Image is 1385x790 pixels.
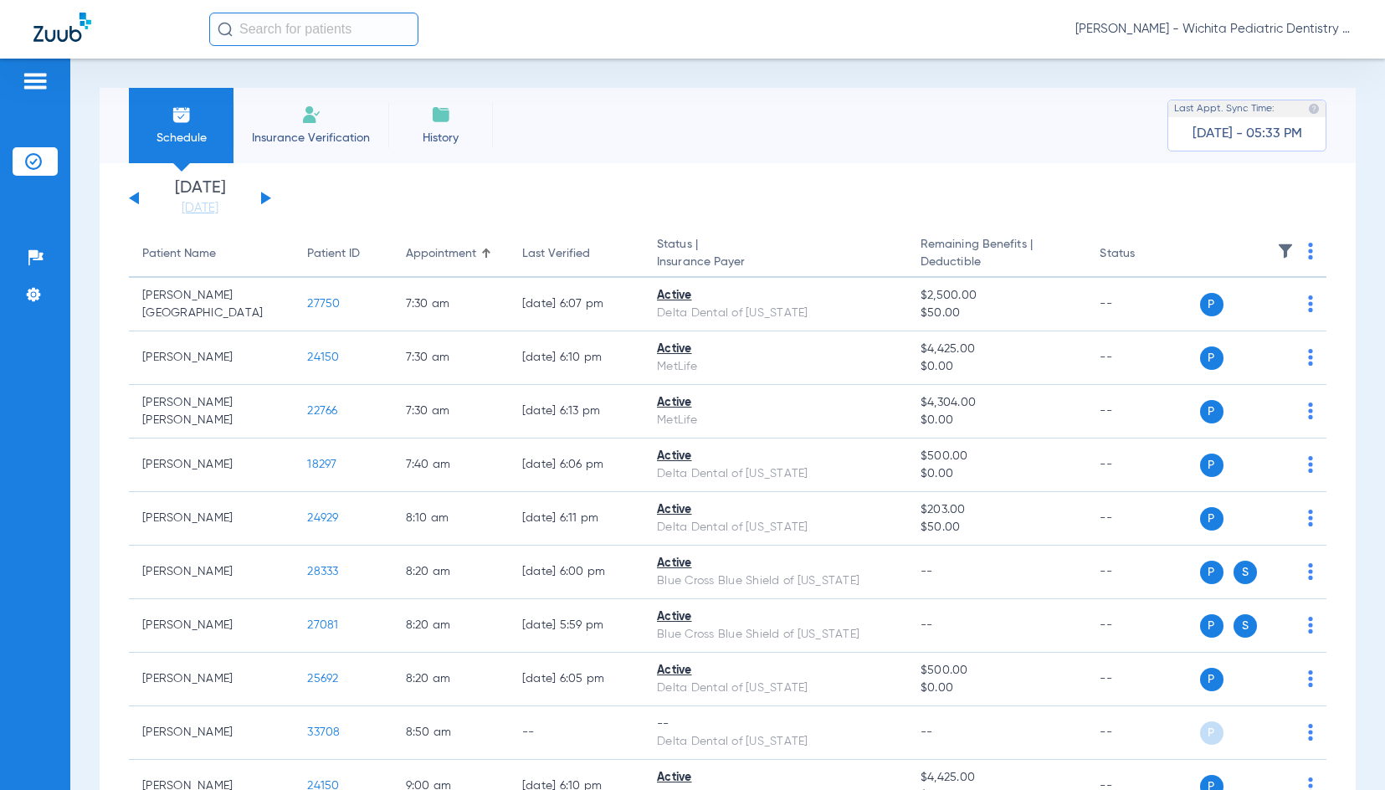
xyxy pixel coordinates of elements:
[1086,439,1199,492] td: --
[1308,403,1313,419] img: group-dot-blue.svg
[392,385,509,439] td: 7:30 AM
[307,512,338,524] span: 24929
[1200,454,1223,477] span: P
[509,546,644,599] td: [DATE] 6:00 PM
[392,546,509,599] td: 8:20 AM
[1308,563,1313,580] img: group-dot-blue.svg
[921,341,1074,358] span: $4,425.00
[1086,331,1199,385] td: --
[509,653,644,706] td: [DATE] 6:05 PM
[657,394,894,412] div: Active
[657,358,894,376] div: MetLife
[921,465,1074,483] span: $0.00
[401,130,480,146] span: History
[141,130,221,146] span: Schedule
[1308,103,1320,115] img: last sync help info
[129,653,294,706] td: [PERSON_NAME]
[307,459,336,470] span: 18297
[150,200,250,217] a: [DATE]
[150,180,250,217] li: [DATE]
[657,716,894,733] div: --
[1086,385,1199,439] td: --
[142,245,280,263] div: Patient Name
[509,492,644,546] td: [DATE] 6:11 PM
[1234,614,1257,638] span: S
[1086,599,1199,653] td: --
[509,385,644,439] td: [DATE] 6:13 PM
[307,405,337,417] span: 22766
[1200,721,1223,745] span: P
[129,331,294,385] td: [PERSON_NAME]
[406,245,495,263] div: Appointment
[657,519,894,536] div: Delta Dental of [US_STATE]
[657,501,894,519] div: Active
[129,385,294,439] td: [PERSON_NAME] [PERSON_NAME]
[142,245,216,263] div: Patient Name
[509,331,644,385] td: [DATE] 6:10 PM
[392,706,509,760] td: 8:50 AM
[1200,346,1223,370] span: P
[33,13,91,42] img: Zuub Logo
[657,572,894,590] div: Blue Cross Blue Shield of [US_STATE]
[921,519,1074,536] span: $50.00
[1277,243,1294,259] img: filter.svg
[1086,492,1199,546] td: --
[1308,510,1313,526] img: group-dot-blue.svg
[129,439,294,492] td: [PERSON_NAME]
[129,492,294,546] td: [PERSON_NAME]
[392,599,509,653] td: 8:20 AM
[301,105,321,125] img: Manual Insurance Verification
[129,278,294,331] td: [PERSON_NAME] [GEOGRAPHIC_DATA]
[657,254,894,271] span: Insurance Payer
[1086,706,1199,760] td: --
[921,394,1074,412] span: $4,304.00
[1200,293,1223,316] span: P
[657,305,894,322] div: Delta Dental of [US_STATE]
[209,13,418,46] input: Search for patients
[307,726,340,738] span: 33708
[406,245,476,263] div: Appointment
[644,231,907,278] th: Status |
[431,105,451,125] img: History
[1308,295,1313,312] img: group-dot-blue.svg
[129,546,294,599] td: [PERSON_NAME]
[307,298,340,310] span: 27750
[1200,614,1223,638] span: P
[392,653,509,706] td: 8:20 AM
[392,278,509,331] td: 7:30 AM
[1308,456,1313,473] img: group-dot-blue.svg
[218,22,233,37] img: Search Icon
[392,331,509,385] td: 7:30 AM
[657,555,894,572] div: Active
[1174,100,1275,117] span: Last Appt. Sync Time:
[22,71,49,91] img: hamburger-icon
[657,412,894,429] div: MetLife
[1086,278,1199,331] td: --
[921,358,1074,376] span: $0.00
[1308,617,1313,634] img: group-dot-blue.svg
[509,706,644,760] td: --
[1086,231,1199,278] th: Status
[921,448,1074,465] span: $500.00
[921,619,933,631] span: --
[921,662,1074,680] span: $500.00
[392,439,509,492] td: 7:40 AM
[657,448,894,465] div: Active
[657,662,894,680] div: Active
[509,599,644,653] td: [DATE] 5:59 PM
[921,412,1074,429] span: $0.00
[246,130,376,146] span: Insurance Verification
[509,439,644,492] td: [DATE] 6:06 PM
[1200,561,1223,584] span: P
[921,254,1074,271] span: Deductible
[1308,349,1313,366] img: group-dot-blue.svg
[172,105,192,125] img: Schedule
[307,245,360,263] div: Patient ID
[921,566,933,577] span: --
[129,706,294,760] td: [PERSON_NAME]
[522,245,630,263] div: Last Verified
[509,278,644,331] td: [DATE] 6:07 PM
[307,619,338,631] span: 27081
[921,287,1074,305] span: $2,500.00
[921,501,1074,519] span: $203.00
